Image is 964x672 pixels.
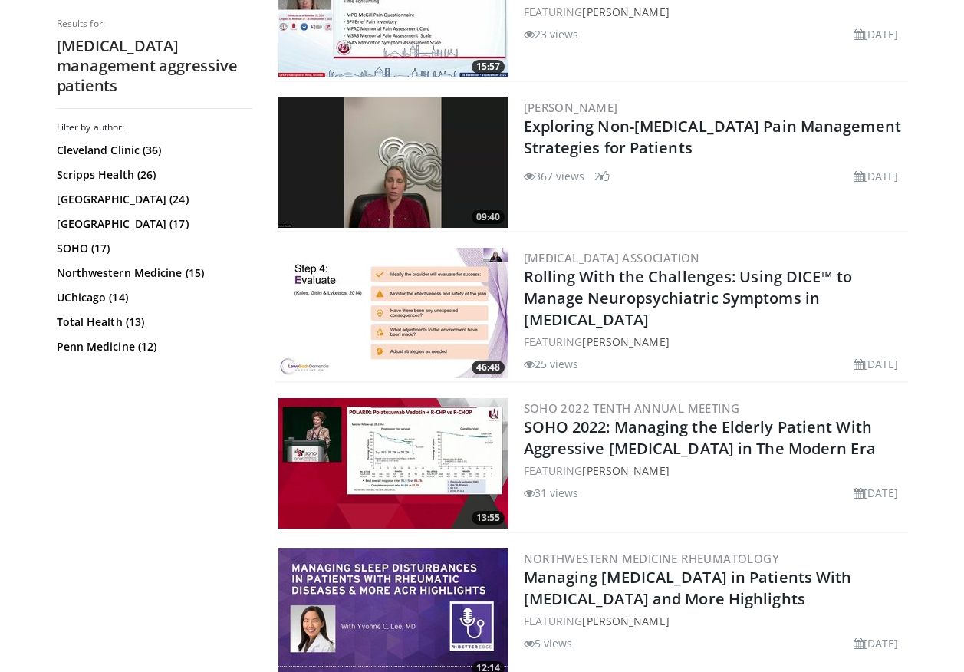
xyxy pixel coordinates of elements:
[524,356,579,372] li: 25 views
[524,400,740,416] a: SOHO 2022 Tenth Annual Meeting
[524,100,618,115] a: [PERSON_NAME]
[57,216,248,232] a: [GEOGRAPHIC_DATA] (17)
[57,143,248,158] a: Cleveland Clinic (36)
[854,26,899,42] li: [DATE]
[278,248,508,378] a: 46:48
[278,398,508,529] a: 13:55
[472,361,505,374] span: 46:48
[57,121,252,133] h3: Filter by author:
[57,18,252,30] p: Results for:
[57,192,248,207] a: [GEOGRAPHIC_DATA] (24)
[278,97,508,228] img: 71f68631-f51b-44ac-a9c6-0f017bdd1f5a.300x170_q85_crop-smart_upscale.jpg
[524,613,905,629] div: FEATURING
[524,116,901,158] a: Exploring Non-[MEDICAL_DATA] Pain Management Strategies for Patients
[524,567,852,609] a: Managing [MEDICAL_DATA] in Patients With [MEDICAL_DATA] and More Highlights
[524,334,905,350] div: FEATURING
[278,97,508,228] a: 09:40
[582,463,669,478] a: [PERSON_NAME]
[524,266,852,330] a: Rolling With the Challenges: Using DICE™ to Manage Neuropsychiatric Symptoms in [MEDICAL_DATA]
[524,463,905,479] div: FEATURING
[57,36,252,96] h2: [MEDICAL_DATA] management aggressive patients
[854,635,899,651] li: [DATE]
[57,167,248,183] a: Scripps Health (26)
[854,356,899,372] li: [DATE]
[582,614,669,628] a: [PERSON_NAME]
[472,60,505,74] span: 15:57
[854,485,899,501] li: [DATE]
[57,290,248,305] a: UChicago (14)
[278,248,508,378] img: 9a84d1bd-fdd1-4417-9457-bceff865955c.300x170_q85_crop-smart_upscale.jpg
[854,168,899,184] li: [DATE]
[278,398,508,529] img: dddb84c2-b19f-4732-8605-3c24272b2835.300x170_q85_crop-smart_upscale.jpg
[524,417,876,459] a: SOHO 2022: Managing the Elderly Patient With Aggressive [MEDICAL_DATA] in The Modern Era
[524,26,579,42] li: 23 views
[524,551,780,566] a: Northwestern Medicine Rheumatology
[524,635,573,651] li: 5 views
[582,5,669,19] a: [PERSON_NAME]
[57,315,248,330] a: Total Health (13)
[57,339,248,354] a: Penn Medicine (12)
[57,241,248,256] a: SOHO (17)
[524,485,579,501] li: 31 views
[582,334,669,349] a: [PERSON_NAME]
[472,210,505,224] span: 09:40
[594,168,610,184] li: 2
[57,265,248,281] a: Northwestern Medicine (15)
[524,4,905,20] div: FEATURING
[524,168,585,184] li: 367 views
[524,250,700,265] a: [MEDICAL_DATA] Association
[472,511,505,525] span: 13:55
